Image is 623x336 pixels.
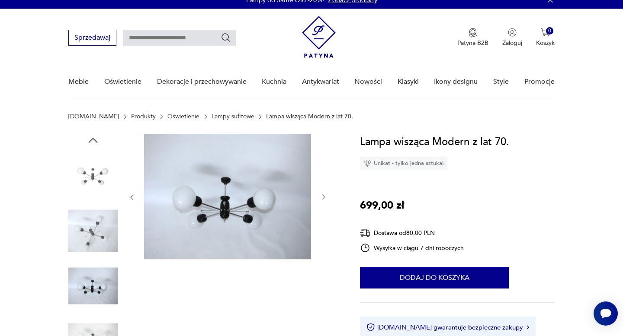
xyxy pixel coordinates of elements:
[302,16,336,58] img: Patyna - sklep z meblami i dekoracjami vintage
[502,28,522,47] button: Zaloguj
[221,32,231,43] button: Szukaj
[360,134,509,150] h1: Lampa wisząca Modern z lat 70.
[360,267,509,288] button: Dodaj do koszyka
[360,228,464,238] div: Dostawa od 80,00 PLN
[546,27,553,35] div: 0
[536,28,555,47] button: 0Koszyk
[360,197,404,214] p: 699,00 zł
[524,65,555,98] a: Promocje
[157,65,247,98] a: Dekoracje i przechowywanie
[266,113,353,120] p: Lampa wisząca Modern z lat 70.
[493,65,509,98] a: Style
[302,65,339,98] a: Antykwariat
[167,113,199,120] a: Oświetlenie
[354,65,382,98] a: Nowości
[469,28,477,38] img: Ikona medalu
[527,325,529,330] img: Ikona strzałki w prawo
[508,28,517,37] img: Ikonka użytkownika
[541,28,549,37] img: Ikona koszyka
[502,39,522,47] p: Zaloguj
[68,151,118,200] img: Zdjęcie produktu Lampa wisząca Modern z lat 70.
[68,65,89,98] a: Meble
[360,228,370,238] img: Ikona dostawy
[360,157,447,170] div: Unikat - tylko jedna sztuka!
[366,323,529,332] button: [DOMAIN_NAME] gwarantuje bezpieczne zakupy
[68,113,119,120] a: [DOMAIN_NAME]
[366,323,375,332] img: Ikona certyfikatu
[536,39,555,47] p: Koszyk
[363,159,371,167] img: Ikona diamentu
[360,243,464,253] div: Wysyłka w ciągu 7 dni roboczych
[434,65,478,98] a: Ikony designu
[144,134,311,259] img: Zdjęcie produktu Lampa wisząca Modern z lat 70.
[131,113,156,120] a: Produkty
[68,35,116,41] a: Sprzedawaj
[457,39,488,47] p: Patyna B2B
[457,28,488,47] button: Patyna B2B
[68,30,116,46] button: Sprzedawaj
[594,301,618,326] iframe: Smartsupp widget button
[398,65,419,98] a: Klasyki
[212,113,254,120] a: Lampy sufitowe
[457,28,488,47] a: Ikona medaluPatyna B2B
[68,206,118,256] img: Zdjęcie produktu Lampa wisząca Modern z lat 70.
[104,65,141,98] a: Oświetlenie
[68,261,118,311] img: Zdjęcie produktu Lampa wisząca Modern z lat 70.
[262,65,286,98] a: Kuchnia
